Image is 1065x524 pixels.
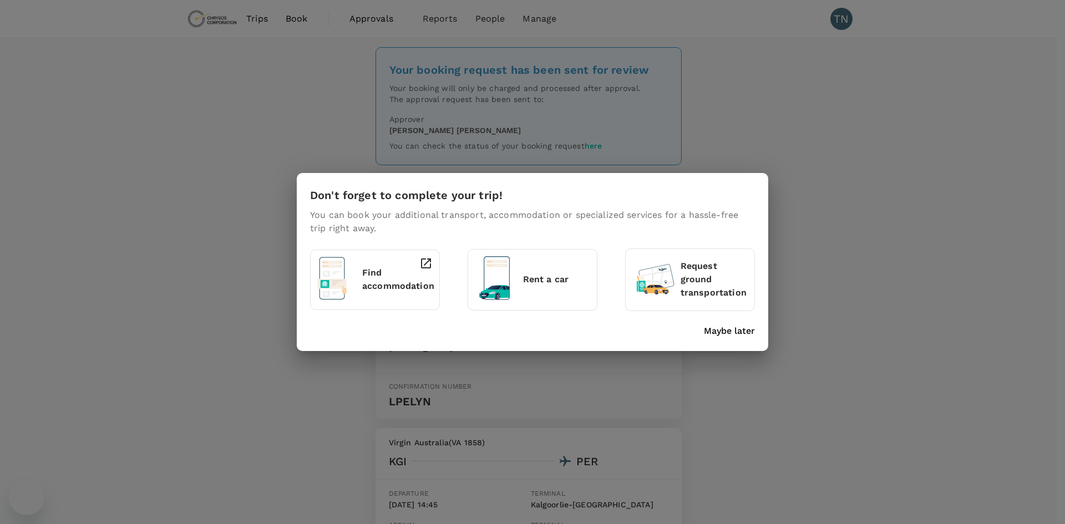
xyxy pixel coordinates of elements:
p: Rent a car [523,273,590,286]
h6: Don't forget to complete your trip! [310,186,503,204]
p: Find accommodation [362,266,434,293]
p: Request ground transportation [681,260,748,299]
p: You can book your additional transport, accommodation or specialized services for a hassle-free t... [310,208,755,235]
button: Maybe later [704,324,755,338]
